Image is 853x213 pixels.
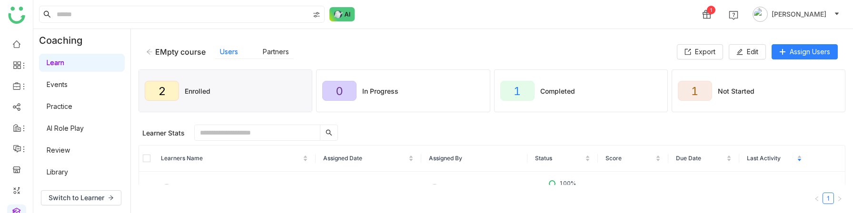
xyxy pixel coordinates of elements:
span: Due Date [676,154,724,163]
a: Partners [263,48,289,56]
span: Assigned Date [323,154,407,163]
td: 100.0 [598,172,668,208]
button: [PERSON_NAME] [751,7,842,22]
span: Switch to Learner [49,193,104,203]
li: 1 [823,193,834,204]
a: Reports [47,190,71,198]
button: Next Page [834,193,845,204]
img: help.svg [729,10,738,20]
div: 2 [145,81,179,101]
img: ask-buddy-normal.svg [329,7,355,21]
button: Switch to Learner [41,190,121,205]
span: Score [605,154,654,163]
img: logo [8,7,25,24]
button: Export [677,44,723,59]
img: search-type.svg [313,11,320,19]
a: Learn [47,58,64,67]
div: EMpty course [155,47,206,57]
span: [PERSON_NAME] [772,9,826,19]
div: Enrolled [185,87,210,95]
a: Review [47,146,70,154]
img: 684a9b6bde261c4b36a3d2e3 [429,184,440,195]
span: Last Activity [747,154,795,163]
td: [DATE] [316,172,421,208]
div: Completed [540,87,575,95]
th: Assigned By [421,145,527,172]
span: Edit [747,47,758,57]
div: Learner Stats [142,129,185,137]
span: Export [695,47,715,57]
a: Users [220,48,238,56]
div: In Progress [362,87,398,95]
a: Practice [47,102,72,110]
div: [PERSON_NAME] [429,184,519,195]
span: Status [535,154,583,163]
div: 0 [322,81,357,101]
div: 1 [678,81,712,101]
a: Events [47,80,68,88]
div: 1 [500,81,535,101]
a: Library [47,168,68,176]
span: Assign Users [790,47,830,57]
a: 1 [823,193,833,203]
td: [DATE] [739,172,810,208]
img: avatar [753,7,768,22]
span: 100% [559,179,576,188]
span: Learners Name [161,154,301,163]
button: Edit [729,44,766,59]
button: Assign Users [772,44,838,59]
div: [PERSON_NAME] [161,184,308,195]
div: Coaching [33,29,97,52]
button: Previous Page [811,193,823,204]
a: AI Role Play [47,124,84,132]
div: 1 [707,6,715,14]
img: 684a9b6bde261c4b36a3d2e3 [161,184,172,195]
div: Not Started [718,87,754,95]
